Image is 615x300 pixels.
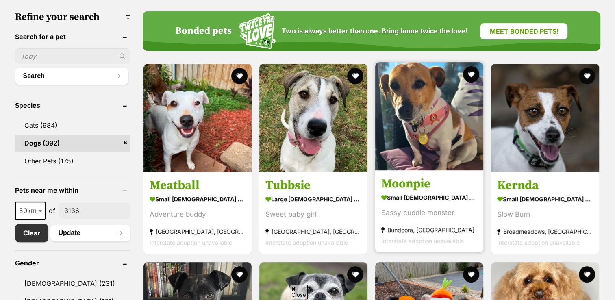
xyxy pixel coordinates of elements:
[15,33,131,40] header: Search for a pet
[15,135,131,152] a: Dogs (392)
[15,11,131,23] h3: Refine your search
[265,209,361,220] div: Sweet baby girl
[497,226,593,237] strong: Broadmeadows, [GEOGRAPHIC_DATA]
[463,266,479,283] button: favourite
[497,193,593,205] strong: small [DEMOGRAPHIC_DATA] Dog
[381,225,477,236] strong: Bundoora, [GEOGRAPHIC_DATA]
[15,152,131,170] a: Other Pets (175)
[231,68,248,84] button: favourite
[381,176,477,192] h3: Moonpie
[381,238,464,245] span: Interstate adoption unavailable
[150,193,246,205] strong: small [DEMOGRAPHIC_DATA] Dog
[290,285,308,299] span: Close
[150,178,246,193] h3: Meatball
[59,203,131,218] input: postcode
[480,23,567,39] a: Meet bonded pets!
[49,206,55,215] span: of
[15,102,131,109] header: Species
[150,226,246,237] strong: [GEOGRAPHIC_DATA], [GEOGRAPHIC_DATA]
[282,27,467,35] span: Two is always better than one. Bring home twice the love!
[15,117,131,134] a: Cats (984)
[491,172,599,254] a: Kernda small [DEMOGRAPHIC_DATA] Dog Slow Burn Broadmeadows, [GEOGRAPHIC_DATA] Interstate adoption...
[265,193,361,205] strong: large [DEMOGRAPHIC_DATA] Dog
[497,239,580,246] span: Interstate adoption unavailable
[579,266,595,283] button: favourite
[347,266,363,283] button: favourite
[15,68,129,84] button: Search
[15,224,48,242] a: Clear
[15,259,131,267] header: Gender
[50,225,131,241] button: Update
[491,64,599,172] img: Kernda - Jack Russell Terrier Dog
[15,48,131,64] input: Toby
[497,178,593,193] h3: Kernda
[15,187,131,194] header: Pets near me within
[15,202,46,220] span: 50km
[265,239,348,246] span: Interstate adoption unavailable
[16,205,45,216] span: 50km
[375,62,483,170] img: Moonpie - Jack Russell Terrier Dog
[579,68,595,84] button: favourite
[259,64,367,172] img: Tubbsie - Staghound Dog
[347,68,363,84] button: favourite
[265,178,361,193] h3: Tubbsie
[143,64,252,172] img: Meatball - Jack Russell Terrier Dog
[150,239,232,246] span: Interstate adoption unavailable
[143,172,252,254] a: Meatball small [DEMOGRAPHIC_DATA] Dog Adventure buddy [GEOGRAPHIC_DATA], [GEOGRAPHIC_DATA] Inters...
[150,209,246,220] div: Adventure buddy
[15,275,131,292] a: [DEMOGRAPHIC_DATA] (231)
[463,66,479,83] button: favourite
[239,13,276,49] img: Squiggle
[375,170,483,253] a: Moonpie small [DEMOGRAPHIC_DATA] Dog Sassy cuddle monster Bundoora, [GEOGRAPHIC_DATA] Interstate ...
[175,26,232,37] h4: Bonded pets
[231,266,248,283] button: favourite
[497,209,593,220] div: Slow Burn
[381,208,477,219] div: Sassy cuddle monster
[381,192,477,204] strong: small [DEMOGRAPHIC_DATA] Dog
[259,172,367,254] a: Tubbsie large [DEMOGRAPHIC_DATA] Dog Sweet baby girl [GEOGRAPHIC_DATA], [GEOGRAPHIC_DATA] Interst...
[265,226,361,237] strong: [GEOGRAPHIC_DATA], [GEOGRAPHIC_DATA]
